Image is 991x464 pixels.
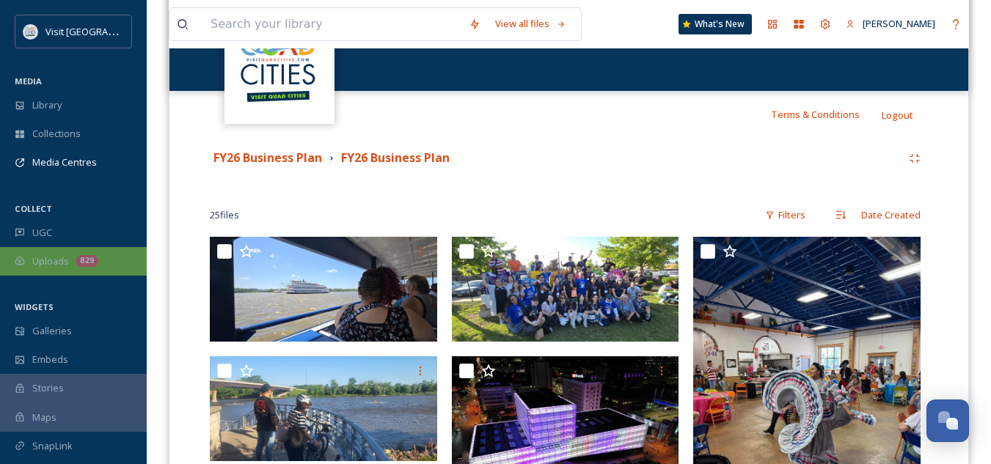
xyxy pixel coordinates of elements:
div: Date Created [854,201,928,229]
span: Uploads [32,254,69,268]
span: COLLECT [15,203,52,214]
span: Library [32,98,62,112]
a: View all files [488,10,574,38]
img: QCCVB_VISIT_vert_logo_4c_tagline_122019.svg [23,24,38,39]
button: Open Chat [926,399,969,442]
span: Embeds [32,353,68,367]
span: MEDIA [15,76,42,86]
img: 20250620_182658.heic [452,237,679,342]
strong: FY26 Business Plan [341,150,450,166]
span: SnapLink [32,439,73,453]
div: 829 [76,255,98,267]
a: [PERSON_NAME] [838,10,943,38]
span: Maps [32,410,56,424]
a: What's New [679,14,752,34]
span: Galleries [32,324,72,338]
span: Media Centres [32,155,97,169]
span: Collections [32,127,81,141]
img: 20250622_123249.heic [210,237,437,342]
a: Terms & Conditions [771,106,882,123]
input: Search your library [203,8,461,40]
span: 25 file s [210,208,239,222]
span: Logout [882,108,913,122]
span: Terms & Conditions [771,108,860,121]
span: [PERSON_NAME] [863,17,935,30]
img: IMG_20250621_101754.jpg [210,356,437,461]
div: Filters [758,201,813,229]
img: QCCVB_VISIT_vert_logo_4c_tagline_122019.svg [227,15,333,122]
span: WIDGETS [15,301,54,312]
strong: FY26 Business Plan [213,150,322,166]
span: Visit [GEOGRAPHIC_DATA] [45,24,159,38]
span: Stories [32,381,64,395]
span: UGC [32,226,52,240]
